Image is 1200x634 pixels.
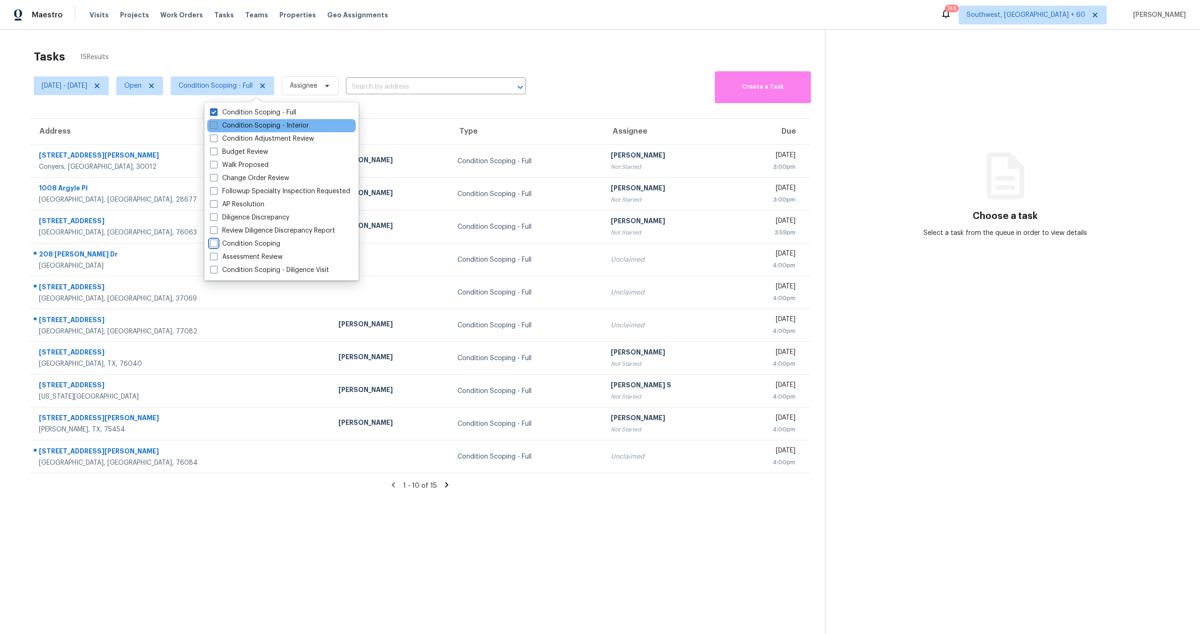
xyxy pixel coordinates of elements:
div: [GEOGRAPHIC_DATA], [GEOGRAPHIC_DATA], 76084 [39,458,323,468]
div: [DATE] [740,282,795,294]
div: [STREET_ADDRESS][PERSON_NAME] [39,413,323,425]
label: Condition Scoping [210,239,280,249]
label: Condition Scoping - Interior [210,121,309,130]
div: Not Started [611,392,725,401]
label: Condition Scoping - Full [210,108,296,117]
div: Not Started [611,195,725,204]
div: Condition Scoping - Full [457,321,595,330]
span: Projects [120,10,149,20]
span: Maestro [32,10,63,20]
label: Condition Scoping - Diligence Visit [210,265,329,275]
div: [PERSON_NAME] [338,319,442,331]
div: [DATE] [740,151,795,162]
label: Condition Adjustment Review [210,134,314,143]
span: Southwest, [GEOGRAPHIC_DATA] + 60 [967,10,1085,20]
div: [DATE] [740,315,795,326]
th: Due [733,119,810,145]
span: 1 - 10 of 15 [403,483,437,489]
div: [STREET_ADDRESS][PERSON_NAME] [39,151,323,162]
th: Address [30,119,331,145]
label: AP Resolution [210,200,264,209]
div: 4:00pm [740,359,795,369]
span: Geo Assignments [327,10,388,20]
div: 4:00pm [740,326,795,336]
div: [DATE] [740,249,795,261]
div: [STREET_ADDRESS] [39,315,323,327]
div: 746 [947,4,957,13]
div: [DATE] [740,347,795,359]
span: Visits [90,10,109,20]
span: Properties [279,10,316,20]
div: [PERSON_NAME] [338,188,442,200]
div: Select a task from the queue in order to view details [915,228,1095,238]
div: [STREET_ADDRESS] [39,216,323,228]
div: [PERSON_NAME], TX, 75454 [39,425,323,434]
div: [PERSON_NAME] [611,347,725,359]
span: [PERSON_NAME] [1129,10,1186,20]
div: 1008 Argyle Pl [39,183,323,195]
div: [PERSON_NAME] [338,418,442,430]
div: [PERSON_NAME] [338,352,442,364]
div: Not Started [611,425,725,434]
th: Assignee [603,119,733,145]
label: Budget Review [210,147,268,157]
div: 4:00pm [740,425,795,434]
label: Followup Specialty Inspection Requested [210,187,350,196]
div: Not Started [611,228,725,237]
div: Unclaimed [611,255,725,264]
div: Condition Scoping - Full [457,255,595,264]
span: Teams [245,10,268,20]
div: [PERSON_NAME] S [611,380,725,392]
div: [PERSON_NAME] [611,216,725,228]
span: Create a Task [720,82,806,92]
th: HPM [331,119,450,145]
div: [GEOGRAPHIC_DATA], [GEOGRAPHIC_DATA], 37069 [39,294,323,303]
div: Condition Scoping - Full [457,419,595,429]
div: 3:00pm [740,162,795,172]
div: [PERSON_NAME] [611,151,725,162]
div: 4:00pm [740,392,795,401]
div: Not Started [611,359,725,369]
div: [DATE] [740,380,795,392]
label: Change Order Review [210,174,289,183]
div: [PERSON_NAME] [611,413,725,425]
div: [STREET_ADDRESS] [39,282,323,294]
label: Diligence Discrepancy [210,213,289,222]
div: Unclaimed [611,288,725,297]
span: Tasks [214,12,234,18]
div: Not Started [611,162,725,172]
div: [DATE] [740,216,795,228]
th: Type [450,119,603,145]
span: Assignee [290,81,317,91]
div: [GEOGRAPHIC_DATA], TX, 76040 [39,359,323,369]
div: Condition Scoping - Full [457,452,595,461]
div: Conyers, [GEOGRAPHIC_DATA], 30012 [39,162,323,172]
div: Condition Scoping - Full [457,189,595,199]
label: Walk Proposed [210,160,269,170]
div: [DATE] [740,183,795,195]
h2: Tasks [34,52,65,61]
div: 4:00pm [740,294,795,303]
div: [DATE] [740,413,795,425]
div: 4:00pm [740,458,795,467]
div: Condition Scoping - Full [457,288,595,297]
div: [STREET_ADDRESS] [39,380,323,392]
div: [STREET_ADDRESS][PERSON_NAME] [39,446,323,458]
h3: Choose a task [973,211,1038,221]
div: [STREET_ADDRESS] [39,347,323,359]
div: [GEOGRAPHIC_DATA], [GEOGRAPHIC_DATA], 76063 [39,228,323,237]
div: Unclaimed [611,452,725,461]
div: [PERSON_NAME] [338,155,442,167]
span: 15 Results [80,53,109,62]
button: Create a Task [715,71,811,103]
div: [PERSON_NAME] [611,183,725,195]
button: Open [514,81,527,94]
div: Condition Scoping - Full [457,386,595,396]
div: 3:59pm [740,228,795,237]
div: 3:00pm [740,195,795,204]
div: [US_STATE][GEOGRAPHIC_DATA] [39,392,323,401]
div: 4:00pm [740,261,795,270]
label: Assessment Review [210,252,283,262]
div: Condition Scoping - Full [457,222,595,232]
div: [DATE] [740,446,795,458]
